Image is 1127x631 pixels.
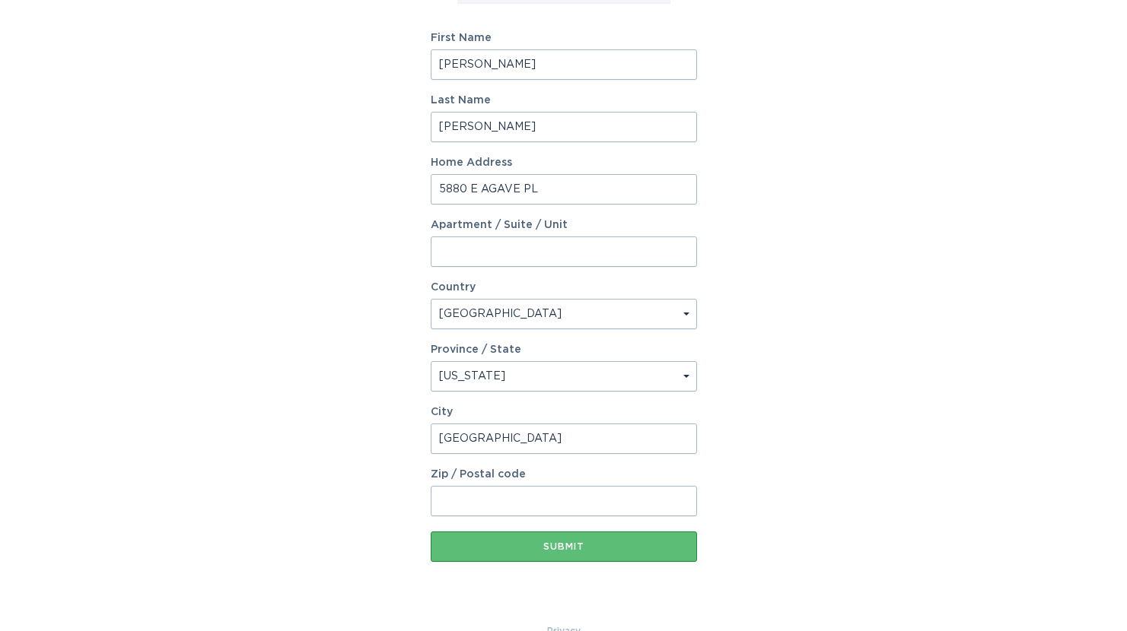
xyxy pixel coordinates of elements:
[431,95,697,106] label: Last Name
[431,33,697,43] label: First Name
[431,157,697,168] label: Home Address
[431,407,697,417] label: City
[431,531,697,562] button: Submit
[431,220,697,230] label: Apartment / Suite / Unit
[431,344,521,355] label: Province / State
[431,282,476,293] label: Country
[438,542,689,551] div: Submit
[431,469,697,480] label: Zip / Postal code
